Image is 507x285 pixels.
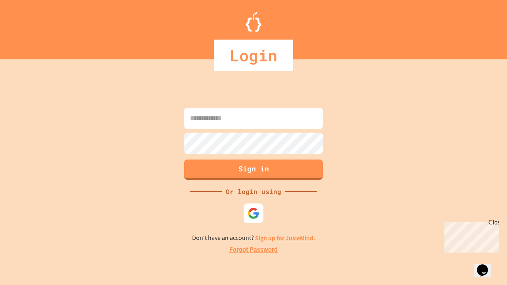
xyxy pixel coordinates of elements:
a: Forgot Password [229,245,278,255]
button: Sign in [184,160,323,180]
p: Don't have an account? [192,233,315,243]
div: Or login using [222,187,285,196]
img: Logo.svg [246,12,261,32]
img: google-icon.svg [248,207,259,219]
iframe: chat widget [474,253,499,277]
a: Sign up for JuiceMind. [255,234,315,242]
div: Login [214,40,293,71]
iframe: chat widget [441,219,499,253]
div: Chat with us now!Close [3,3,55,50]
